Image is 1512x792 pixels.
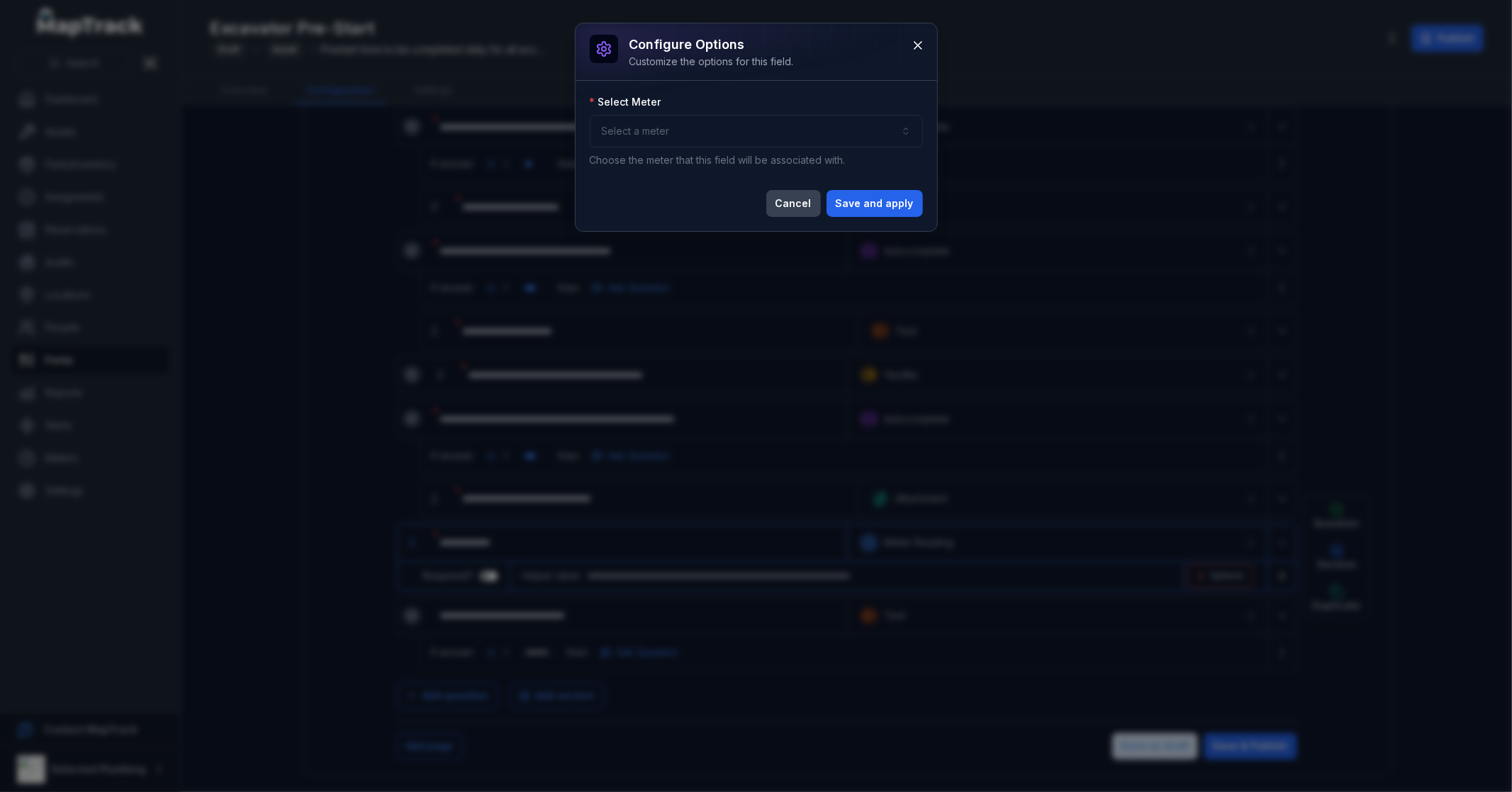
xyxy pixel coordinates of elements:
[766,190,821,217] button: Cancel
[590,153,923,167] p: Choose the meter that this field will be associated with.
[590,95,661,109] label: Select Meter
[827,190,923,217] button: Save and apply
[629,55,794,69] div: Customize the options for this field.
[629,35,794,55] h3: Configure options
